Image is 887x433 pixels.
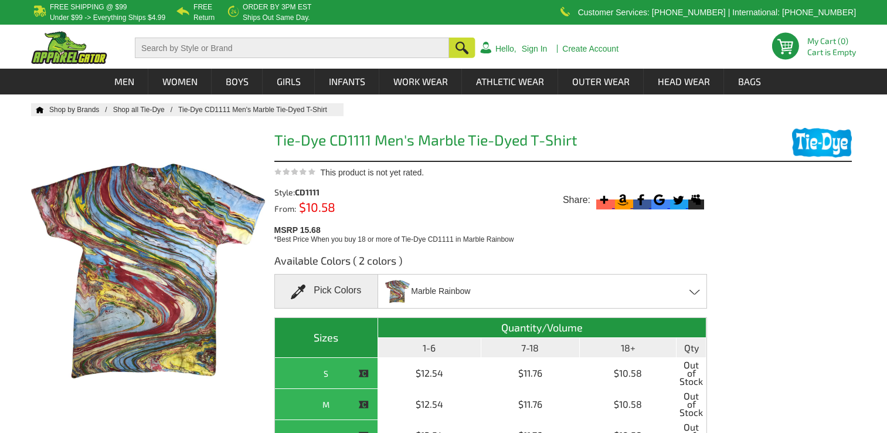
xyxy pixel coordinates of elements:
[212,69,262,94] a: Boys
[31,106,44,113] a: Home
[274,168,315,175] img: This product is not yet rated.
[380,69,461,94] a: Work Wear
[263,69,314,94] a: Girls
[321,168,424,177] span: This product is not yet rated.
[463,69,558,94] a: Athletic Wear
[31,31,107,64] img: ApparelGator
[559,69,643,94] a: Outer Wear
[50,3,127,11] b: Free Shipping @ $99
[580,358,677,389] td: $10.58
[481,338,580,358] th: 7-18
[378,389,481,420] td: $12.54
[563,194,590,206] span: Share:
[101,69,148,94] a: Men
[274,253,708,274] h3: Available Colors ( 2 colors )
[296,199,335,214] span: $10.58
[315,69,379,94] a: Infants
[193,3,212,11] b: Free
[274,235,514,243] span: *Best Price When you buy 18 or more of Tie-Dye CD1111 in Marble Rainbow
[274,133,708,151] h1: Tie-Dye CD1111 Men's Marble Tie-Dyed T-Shirt
[295,187,320,197] span: CD1111
[633,192,649,208] svg: Facebook
[596,192,612,208] svg: More
[275,318,378,358] th: Sizes
[725,69,774,94] a: Bags
[670,192,686,208] svg: Twitter
[178,106,339,114] a: Tie-Dye CD1111 Men's Marble Tie-Dyed T-Shirt
[149,69,211,94] a: Women
[651,192,667,208] svg: Google Bookmark
[495,45,516,53] a: Hello,
[193,14,215,21] p: Return
[411,281,470,302] span: Marble Rainbow
[274,222,712,245] div: MSRP 15.68
[578,9,856,16] p: Customer Services: [PHONE_NUMBER] | International: [PHONE_NUMBER]
[274,202,383,213] div: From:
[243,14,311,21] p: ships out same day.
[49,106,113,114] a: Shop by Brands
[580,338,677,358] th: 18+
[679,392,703,417] span: Out of Stock
[792,128,852,158] img: Tie-Dye
[615,192,631,208] svg: Amazon
[688,192,704,208] svg: Myspace
[278,366,375,381] div: S
[807,37,851,45] li: My Cart (0)
[522,45,548,53] a: Sign In
[807,48,856,56] span: Cart is Empty
[358,368,369,379] img: This item is CLOSEOUT!
[274,274,378,309] div: Pick Colors
[385,276,410,307] img: Marble Rainbow
[274,188,383,197] div: Style:
[677,338,706,358] th: Qty
[358,400,369,410] img: This item is CLOSEOUT!
[378,358,481,389] td: $12.54
[135,38,449,58] input: Search by Style or Brand
[278,397,375,412] div: M
[378,338,481,358] th: 1-6
[679,361,703,385] span: Out of Stock
[644,69,723,94] a: Head Wear
[562,45,618,53] a: Create Account
[481,389,580,420] td: $11.76
[580,389,677,420] td: $10.58
[481,358,580,389] td: $11.76
[50,14,165,21] p: under $99 -> everything ships $4.99
[243,3,311,11] b: Order by 3PM EST
[378,318,707,338] th: Quantity/Volume
[113,106,178,114] a: Shop all Tie-Dye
